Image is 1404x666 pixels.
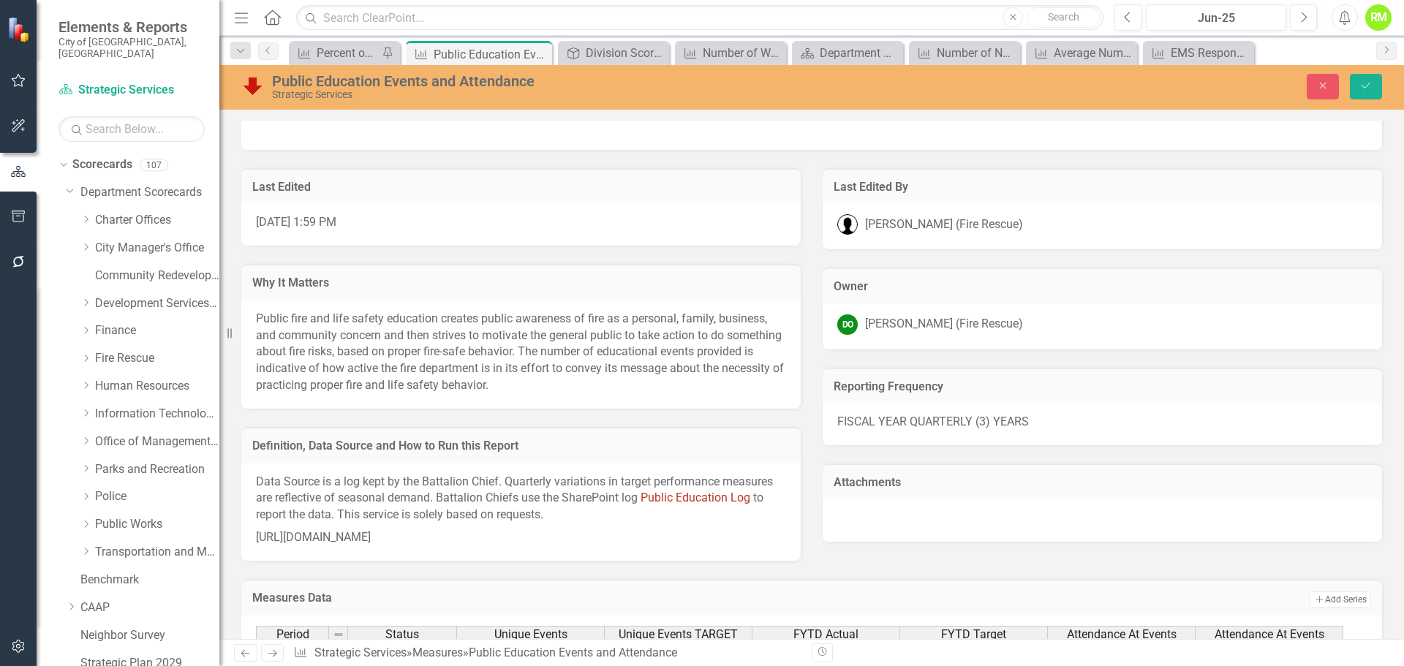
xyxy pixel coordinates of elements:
a: Public Education Log [638,491,753,504]
h3: Last Edited [252,181,790,194]
div: Public Education Events and Attendance [272,73,881,89]
a: EMS Response Time ERF 2 [1147,44,1250,62]
span: Elements & Reports [58,18,205,36]
span: FYTD Target [941,628,1006,641]
a: Charter Offices [95,212,219,229]
a: Measures [412,646,463,659]
a: Strategic Services [314,646,407,659]
a: Division Scorecard [562,44,665,62]
a: Transportation and Mobility [95,544,219,561]
div: [PERSON_NAME] (Fire Rescue) [865,316,1023,333]
div: Jun-25 [1151,10,1281,27]
p: [URL][DOMAIN_NAME] [256,526,786,546]
a: Number of Water Utility Disconnects [679,44,782,62]
span: FYTD Actual [793,628,858,641]
span: Period [276,628,309,641]
span: Unique Events TARGET [619,628,738,641]
h3: Definition, Data Source and How to Run this Report [252,439,790,453]
a: Department Scorecard [796,44,899,62]
a: Human Resources [95,378,219,395]
a: Parks and Recreation [95,461,219,478]
button: Jun-25 [1146,4,1286,31]
span: Search [1048,11,1079,23]
div: » » [293,645,801,662]
a: Percent of uncollected utility bills [292,44,378,62]
img: Reviewing for Improvement [241,74,265,97]
div: Number of Neighbors Walking into Lobby with Business Tax License Inquiry [937,44,1016,62]
a: Benchmark [80,572,219,589]
div: FISCAL YEAR QUARTERLY (3) YEARS [823,403,1382,445]
a: Community Redevelopment Agency [95,268,219,284]
p: Public fire and life safety education creates public awareness of fire as a personal, family, bus... [256,311,786,394]
h3: Owner [834,280,1371,293]
a: Department Scorecards [80,184,219,201]
input: Search Below... [58,116,205,142]
a: Number of Neighbors Walking into Lobby with Business Tax License Inquiry [913,44,1016,62]
a: CAAP [80,599,219,616]
div: Strategic Services [272,89,881,100]
a: City Manager's Office [95,240,219,257]
h3: Why It Matters [252,276,790,290]
div: Number of Water Utility Disconnects [703,44,782,62]
div: EMS Response Time ERF 2 [1171,44,1250,62]
a: Neighbor Survey [80,627,219,644]
a: Information Technology Services [95,406,219,423]
h3: Measures Data [252,591,883,605]
a: Police [95,488,219,505]
a: Fire Rescue [95,350,219,367]
div: Percent of uncollected utility bills [317,44,378,62]
div: [DATE] 1:59 PM [241,203,801,246]
a: Scorecards [72,156,132,173]
div: Division Scorecard [586,44,665,62]
div: 107 [140,159,168,171]
span: Public Education Log [641,491,750,504]
div: Department Scorecard [820,44,899,62]
button: Add Series [1310,591,1371,608]
small: City of [GEOGRAPHIC_DATA], [GEOGRAPHIC_DATA] [58,36,205,60]
a: Average Number of Utility Payments Received via Easy Pay Options [1030,44,1133,62]
span: Status [385,628,419,641]
a: Strategic Services [58,82,205,99]
span: Unique Events [494,628,567,641]
a: Finance [95,322,219,339]
img: ClearPoint Strategy [7,17,33,42]
div: Average Number of Utility Payments Received via Easy Pay Options [1054,44,1133,62]
a: Public Works [95,516,219,533]
button: RM [1365,4,1392,31]
h3: Attachments [834,476,1371,489]
h3: Last Edited By [834,181,1371,194]
button: Search [1027,7,1100,28]
div: DO [837,314,858,335]
h3: Reporting Frequency [834,380,1371,393]
img: Marco De Medici [837,214,858,235]
div: Public Education Events and Attendance [434,45,548,64]
input: Search ClearPoint... [296,5,1103,31]
a: Office of Management and Budget [95,434,219,450]
span: Attendance At Events FYTD [1199,628,1340,654]
p: Data Source is a log kept by the Battalion Chief. Quarterly variations in target performance meas... [256,474,786,527]
div: [PERSON_NAME] (Fire Rescue) [865,216,1023,233]
div: Public Education Events and Attendance [469,646,677,659]
span: Attendance At Events [1067,628,1177,641]
a: Development Services Department [95,295,219,312]
img: 8DAGhfEEPCf229AAAAAElFTkSuQmCC [333,629,344,640]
